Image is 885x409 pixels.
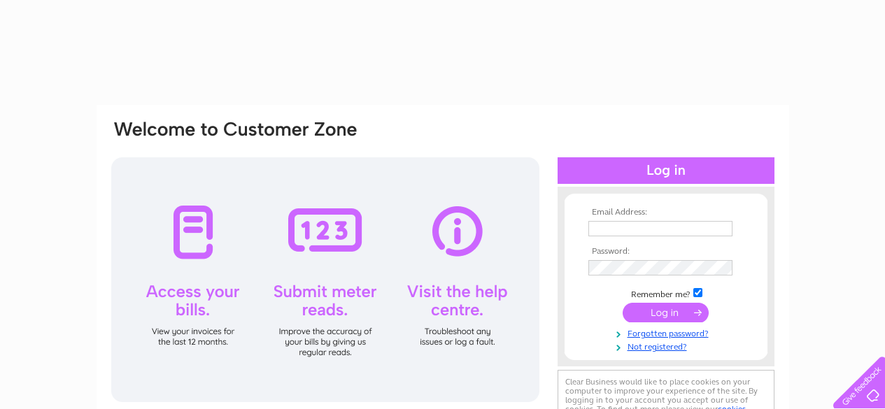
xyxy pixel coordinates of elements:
th: Email Address: [585,208,747,217]
td: Remember me? [585,286,747,300]
input: Submit [623,303,709,322]
a: Forgotten password? [588,326,747,339]
a: Not registered? [588,339,747,352]
th: Password: [585,247,747,257]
